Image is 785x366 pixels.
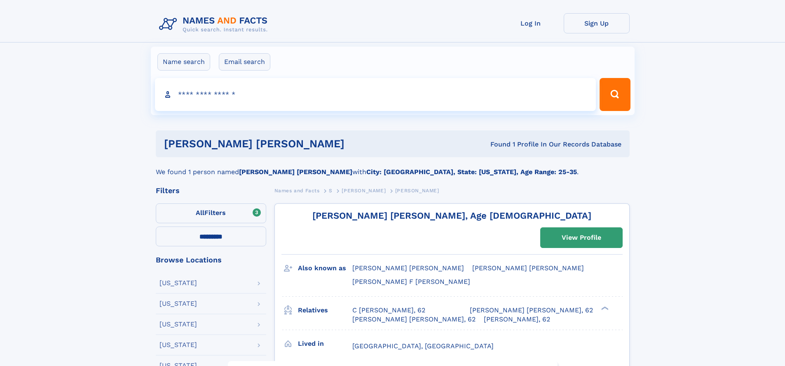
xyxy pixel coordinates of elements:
[366,168,577,176] b: City: [GEOGRAPHIC_DATA], State: [US_STATE], Age Range: 25-35
[298,303,352,317] h3: Relatives
[164,139,417,149] h1: [PERSON_NAME] [PERSON_NAME]
[157,53,210,71] label: Name search
[541,228,622,248] a: View Profile
[274,185,320,196] a: Names and Facts
[352,306,425,315] a: C [PERSON_NAME], 62
[599,305,609,311] div: ❯
[156,187,266,194] div: Filters
[564,13,630,33] a: Sign Up
[352,264,464,272] span: [PERSON_NAME] [PERSON_NAME]
[159,342,197,348] div: [US_STATE]
[498,13,564,33] a: Log In
[342,185,386,196] a: [PERSON_NAME]
[156,256,266,264] div: Browse Locations
[312,210,591,221] a: [PERSON_NAME] [PERSON_NAME], Age [DEMOGRAPHIC_DATA]
[156,13,274,35] img: Logo Names and Facts
[417,140,621,149] div: Found 1 Profile In Our Records Database
[484,315,550,324] a: [PERSON_NAME], 62
[298,337,352,351] h3: Lived in
[239,168,352,176] b: [PERSON_NAME] [PERSON_NAME]
[156,157,630,177] div: We found 1 person named with .
[196,209,204,217] span: All
[329,188,333,194] span: S
[159,300,197,307] div: [US_STATE]
[395,188,439,194] span: [PERSON_NAME]
[470,306,593,315] a: [PERSON_NAME] [PERSON_NAME], 62
[352,278,470,286] span: [PERSON_NAME] F [PERSON_NAME]
[329,185,333,196] a: S
[600,78,630,111] button: Search Button
[352,342,494,350] span: [GEOGRAPHIC_DATA], [GEOGRAPHIC_DATA]
[219,53,270,71] label: Email search
[298,261,352,275] h3: Also known as
[159,280,197,286] div: [US_STATE]
[155,78,596,111] input: search input
[159,321,197,328] div: [US_STATE]
[352,315,476,324] a: [PERSON_NAME] [PERSON_NAME], 62
[156,203,266,223] label: Filters
[342,188,386,194] span: [PERSON_NAME]
[472,264,584,272] span: [PERSON_NAME] [PERSON_NAME]
[562,228,601,247] div: View Profile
